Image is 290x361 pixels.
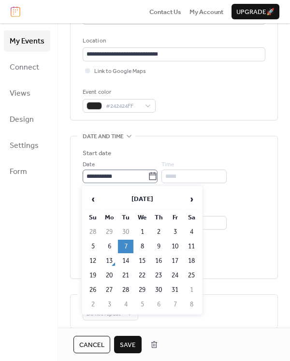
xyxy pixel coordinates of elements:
[4,135,50,156] a: Settings
[184,269,199,282] td: 25
[10,164,27,180] span: Form
[114,336,142,353] button: Save
[101,189,183,210] th: [DATE]
[151,254,166,268] td: 16
[118,298,133,311] td: 4
[134,225,150,239] td: 1
[167,211,183,224] th: Fr
[134,298,150,311] td: 5
[184,211,199,224] th: Sa
[10,60,39,75] span: Connect
[167,254,183,268] td: 17
[184,298,199,311] td: 8
[83,160,95,170] span: Date
[11,6,20,17] img: logo
[167,298,183,311] td: 7
[120,340,136,350] span: Save
[106,101,140,111] span: #242424FF
[86,189,100,209] span: ‹
[118,283,133,297] td: 28
[167,240,183,253] td: 10
[10,34,44,49] span: My Events
[167,283,183,297] td: 31
[101,269,117,282] td: 20
[184,225,199,239] td: 4
[85,298,101,311] td: 2
[118,240,133,253] td: 7
[10,86,30,101] span: Views
[184,189,199,209] span: ›
[10,138,39,154] span: Settings
[149,7,181,17] span: Contact Us
[189,7,223,17] span: My Account
[161,160,174,170] span: Time
[83,36,263,46] div: Location
[118,211,133,224] th: Tu
[101,211,117,224] th: Mo
[151,298,166,311] td: 6
[134,283,150,297] td: 29
[101,254,117,268] td: 13
[85,211,101,224] th: Su
[4,109,50,130] a: Design
[101,283,117,297] td: 27
[232,4,279,19] button: Upgrade🚀
[85,269,101,282] td: 19
[184,283,199,297] td: 1
[118,254,133,268] td: 14
[85,225,101,239] td: 28
[101,225,117,239] td: 29
[4,83,50,104] a: Views
[4,57,50,78] a: Connect
[85,240,101,253] td: 5
[101,240,117,253] td: 6
[10,112,34,128] span: Design
[149,7,181,16] a: Contact Us
[184,254,199,268] td: 18
[101,298,117,311] td: 3
[118,225,133,239] td: 30
[134,211,150,224] th: We
[73,336,110,353] button: Cancel
[4,161,50,182] a: Form
[184,240,199,253] td: 11
[151,283,166,297] td: 30
[83,87,154,97] div: Event color
[118,269,133,282] td: 21
[151,211,166,224] th: Th
[94,67,146,76] span: Link to Google Maps
[167,269,183,282] td: 24
[83,132,124,142] span: Date and time
[79,340,104,350] span: Cancel
[151,269,166,282] td: 23
[83,148,111,158] div: Start date
[4,30,50,52] a: My Events
[189,7,223,16] a: My Account
[85,254,101,268] td: 12
[134,240,150,253] td: 8
[134,269,150,282] td: 22
[151,225,166,239] td: 2
[236,7,275,17] span: Upgrade 🚀
[134,254,150,268] td: 15
[151,240,166,253] td: 9
[85,283,101,297] td: 26
[167,225,183,239] td: 3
